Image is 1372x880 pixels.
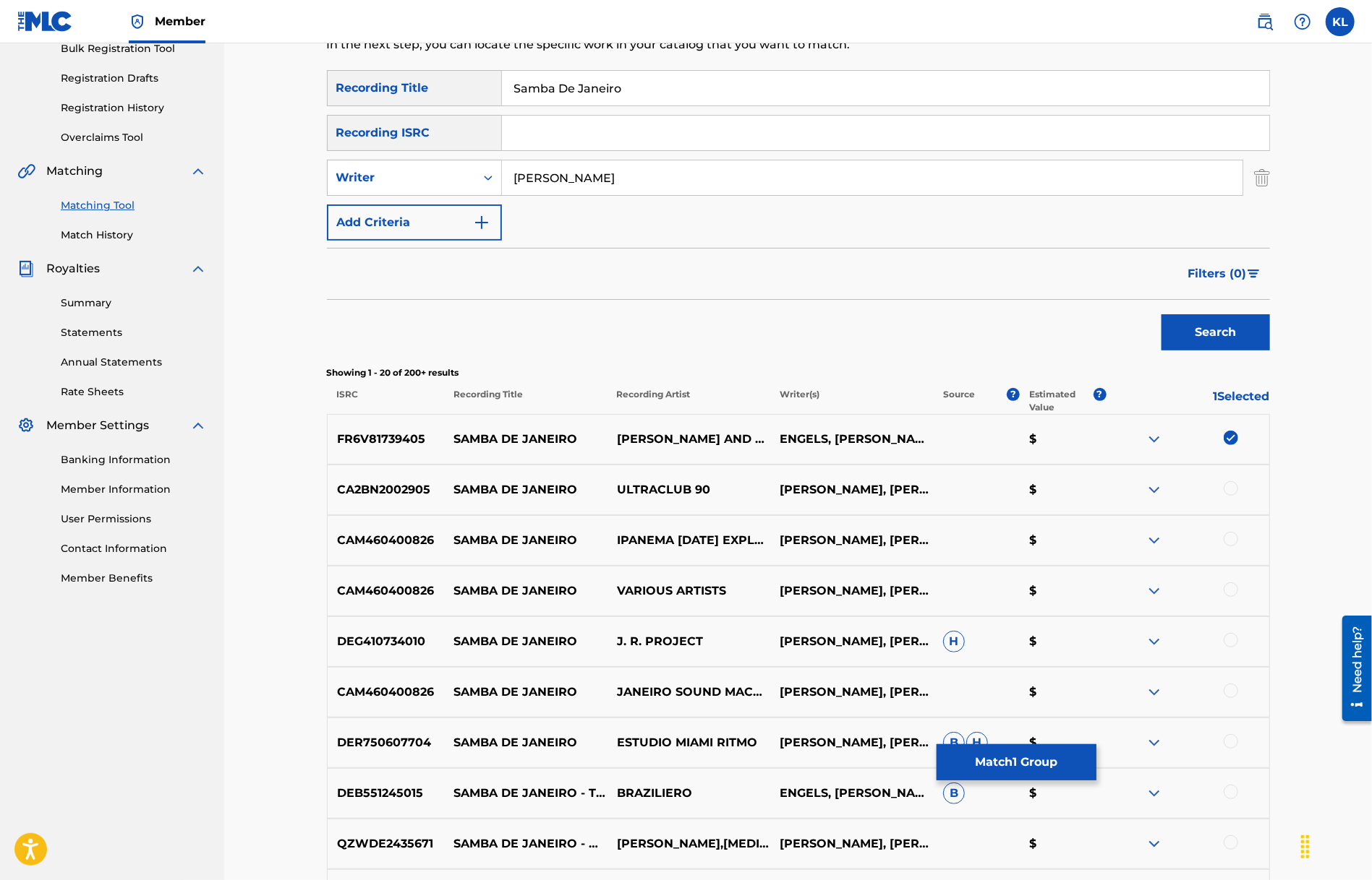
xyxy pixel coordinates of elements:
img: expand [1146,481,1163,499]
span: Royalties [46,260,100,277]
a: Summary [61,296,207,311]
p: Recording Title [444,388,608,414]
span: Member Settings [46,417,149,434]
p: $ [1020,582,1106,600]
a: Matching Tool [61,198,207,213]
div: Help [1288,7,1317,36]
a: Annual Statements [61,355,207,370]
p: SAMBA DE JANEIRO [444,633,607,650]
span: H [966,732,988,754]
img: Delete Criterion [1254,160,1270,196]
img: Matching [17,163,35,180]
p: [PERSON_NAME], [PERSON_NAME] [770,532,933,549]
img: expand [1146,785,1163,802]
div: User Menu [1326,7,1355,36]
p: CA2BN2002905 [328,481,445,499]
p: $ [1020,633,1106,650]
img: Top Rightsholder [129,13,146,30]
img: expand [1146,835,1163,853]
p: SAMBA DE JANEIRO [444,481,607,499]
button: Search [1162,314,1270,350]
p: SAMBA DE JANEIRO [444,431,607,448]
p: In the next step, you can locate the specific work in your catalog that you want to match. [327,36,1053,53]
img: expand [1146,734,1163,751]
p: [PERSON_NAME], [PERSON_NAME], [PERSON_NAME] [770,481,933,499]
p: $ [1020,481,1106,499]
p: [PERSON_NAME], [PERSON_NAME] [770,683,933,701]
p: ENGELS, [PERSON_NAME], [PERSON_NAME] [770,785,933,802]
img: Royalties [17,260,35,277]
a: Public Search [1250,7,1279,36]
p: Showing 1 - 20 of 200+ results [327,366,1270,379]
img: expand [1146,532,1163,549]
p: CAM460400826 [328,532,445,549]
p: $ [1020,785,1106,802]
p: JANEIRO SOUND MACHINE [608,683,770,701]
p: CAM460400826 [328,683,445,701]
span: ? [1094,388,1107,401]
p: CAM460400826 [328,582,445,600]
div: Writer [336,169,466,186]
p: $ [1020,835,1106,853]
a: Registration History [61,100,207,116]
img: help [1294,13,1311,30]
p: ENGELS, [PERSON_NAME], [PERSON_NAME] [770,431,933,448]
span: Matching [46,163,103,180]
p: $ [1020,683,1106,701]
p: [PERSON_NAME], [PERSON_NAME], [PERSON_NAME] [770,734,933,751]
p: [PERSON_NAME], [PERSON_NAME], [PERSON_NAME] [770,633,933,650]
p: Recording Artist [607,388,770,414]
p: Source [943,388,975,414]
p: DER750607704 [328,734,445,751]
img: expand [1146,431,1163,448]
p: $ [1020,532,1106,549]
button: Add Criteria [327,204,502,241]
p: SAMBA DE JANEIRO - HYPERTECHNO [444,835,607,853]
p: ULTRACLUB 90 [608,481,770,499]
p: Writer(s) [770,388,934,414]
a: User Permissions [61,512,207,527]
p: [PERSON_NAME], [PERSON_NAME], [PERSON_NAME], [PERSON_NAME] [770,835,933,853]
p: SAMBA DE JANEIRO [444,532,607,549]
img: expand [189,417,207,434]
p: IPANEMA [DATE] EXPLOSION [608,532,770,549]
span: B [943,732,965,754]
img: expand [1146,683,1163,701]
img: expand [189,260,207,277]
div: Slepen [1294,825,1317,868]
iframe: Resource Center [1331,611,1372,727]
p: SAMBA DE JANEIRO [444,683,607,701]
a: Member Information [61,482,207,497]
span: ? [1007,388,1020,401]
p: ESTUDIO MIAMI RITMO [608,734,770,751]
p: BRAZILIERO [608,785,770,802]
button: Filters (0) [1180,256,1270,292]
p: FR6V81739405 [328,431,445,448]
a: Match History [61,228,207,243]
p: ISRC [327,388,444,414]
img: search [1256,13,1274,30]
button: Match1 Group [937,744,1096,780]
div: Chatwidget [1300,811,1372,880]
img: 9d2ae6d4665cec9f34b9.svg [473,214,490,231]
p: SAMBA DE JANEIRO [444,582,607,600]
form: Search Form [327,70,1270,358]
img: expand [1146,582,1163,600]
span: H [943,631,965,652]
p: J. R. PROJECT [608,633,770,650]
p: $ [1020,431,1106,448]
a: Member Benefits [61,571,207,586]
p: [PERSON_NAME], [PERSON_NAME] [770,582,933,600]
a: Statements [61,325,207,340]
a: Banking Information [61,452,207,467]
p: DEB551245015 [328,785,445,802]
a: Bulk Registration Tool [61,41,207,56]
a: Rate Sheets [61,384,207,400]
span: Filters ( 0 ) [1188,265,1247,282]
p: QZWDE2435671 [328,835,445,853]
img: expand [189,163,207,180]
span: B [943,782,965,804]
p: SAMBA DE JANEIRO [444,734,607,751]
